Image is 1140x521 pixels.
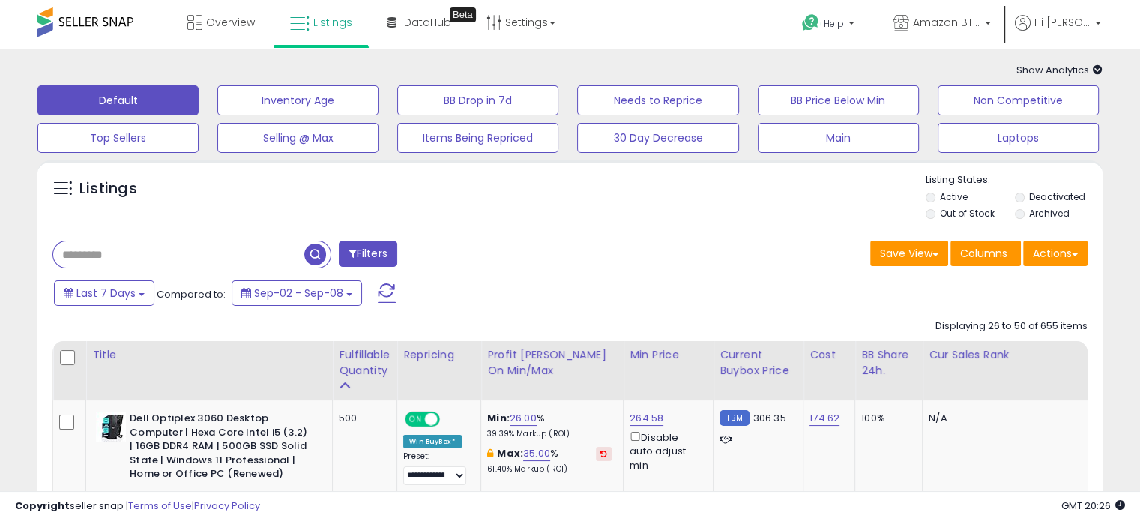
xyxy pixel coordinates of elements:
div: 100% [861,412,911,425]
span: 2025-09-16 20:26 GMT [1061,499,1125,513]
a: 35.00 [523,446,550,461]
button: 30 Day Decrease [577,123,738,153]
strong: Copyright [15,499,70,513]
button: BB Price Below Min [758,85,919,115]
span: DataHub [404,15,451,30]
a: 174.62 [809,411,839,426]
label: Archived [1028,207,1069,220]
span: OFF [438,413,462,426]
div: Min Price [630,347,707,363]
button: Last 7 Days [54,280,154,306]
div: % [487,412,612,439]
a: Hi [PERSON_NAME] [1015,15,1101,49]
div: % [487,447,612,475]
span: Hi [PERSON_NAME] [1034,15,1091,30]
div: Profit [PERSON_NAME] on Min/Max [487,347,617,379]
label: Out of Stock [940,207,995,220]
b: Dell Optiplex 3060 Desktop Computer | Hexa Core Intel i5 (3.2) | 16GB DDR4 RAM | 500GB SSD Solid ... [130,412,312,485]
span: Sep-02 - Sep-08 [254,286,343,301]
p: Listing States: [926,173,1103,187]
a: Terms of Use [128,499,192,513]
h5: Listings [79,178,137,199]
span: Overview [206,15,255,30]
div: Win BuyBox * [403,435,462,448]
button: Actions [1023,241,1088,266]
button: Default [37,85,199,115]
th: The percentage added to the cost of goods (COGS) that forms the calculator for Min & Max prices. [481,341,624,400]
button: Columns [950,241,1021,266]
button: Inventory Age [217,85,379,115]
div: Fulfillable Quantity [339,347,390,379]
button: Needs to Reprice [577,85,738,115]
button: Laptops [938,123,1099,153]
i: Get Help [801,13,820,32]
div: Tooltip anchor [450,7,476,22]
a: 264.58 [630,411,663,426]
button: Items Being Repriced [397,123,558,153]
div: 500 [339,412,385,425]
span: Listings [313,15,352,30]
p: 61.40% Markup (ROI) [487,464,612,475]
span: 306.35 [753,411,786,425]
b: Min: [487,411,510,425]
button: Selling @ Max [217,123,379,153]
span: Columns [960,246,1007,261]
button: Top Sellers [37,123,199,153]
div: Current Buybox Price [720,347,797,379]
div: Preset: [403,451,469,485]
div: Title [92,347,326,363]
button: Sep-02 - Sep-08 [232,280,362,306]
button: Save View [870,241,948,266]
label: Deactivated [1028,190,1085,203]
button: BB Drop in 7d [397,85,558,115]
a: Privacy Policy [194,499,260,513]
button: Non Competitive [938,85,1099,115]
span: Amazon BTG [913,15,980,30]
span: Compared to: [157,287,226,301]
div: BB Share 24h. [861,347,916,379]
div: seller snap | | [15,499,260,514]
button: Main [758,123,919,153]
div: Disable auto adjust min [630,429,702,472]
div: Cost [809,347,848,363]
button: Filters [339,241,397,267]
span: Show Analytics [1016,63,1103,77]
a: 26.00 [510,411,537,426]
img: 51xosXIaomL._SL40_.jpg [96,412,126,442]
b: Max: [497,446,523,460]
label: Active [940,190,968,203]
div: Displaying 26 to 50 of 655 items [935,319,1088,334]
span: ON [406,413,425,426]
small: FBM [720,410,749,426]
span: Help [824,17,844,30]
a: Help [790,2,869,49]
span: Last 7 Days [76,286,136,301]
div: Repricing [403,347,474,363]
p: 39.39% Markup (ROI) [487,429,612,439]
